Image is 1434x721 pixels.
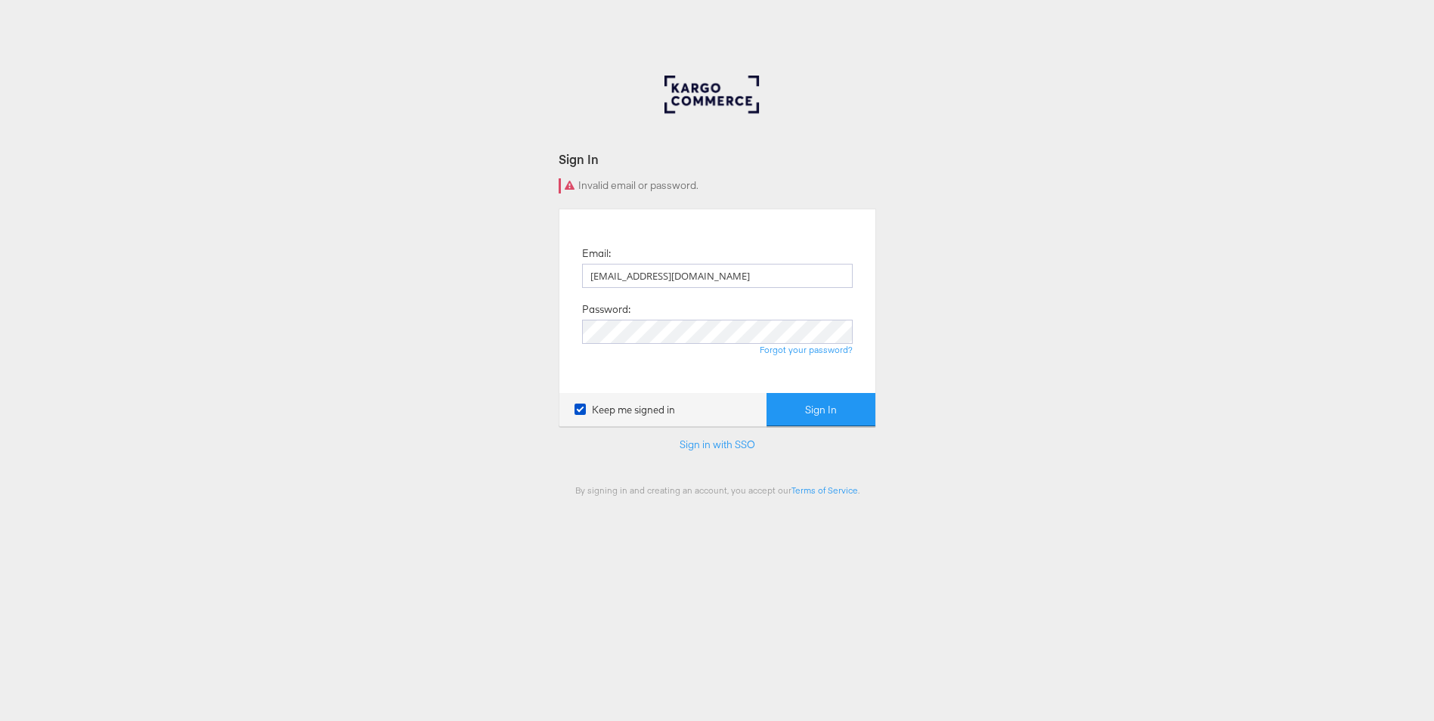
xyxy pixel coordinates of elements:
[760,344,853,355] a: Forgot your password?
[559,150,876,168] div: Sign In
[559,484,876,496] div: By signing in and creating an account, you accept our .
[582,264,853,288] input: Email
[575,403,675,417] label: Keep me signed in
[559,178,876,193] div: Invalid email or password.
[582,302,630,317] label: Password:
[680,438,755,451] a: Sign in with SSO
[582,246,611,261] label: Email:
[791,484,858,496] a: Terms of Service
[767,393,875,427] button: Sign In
